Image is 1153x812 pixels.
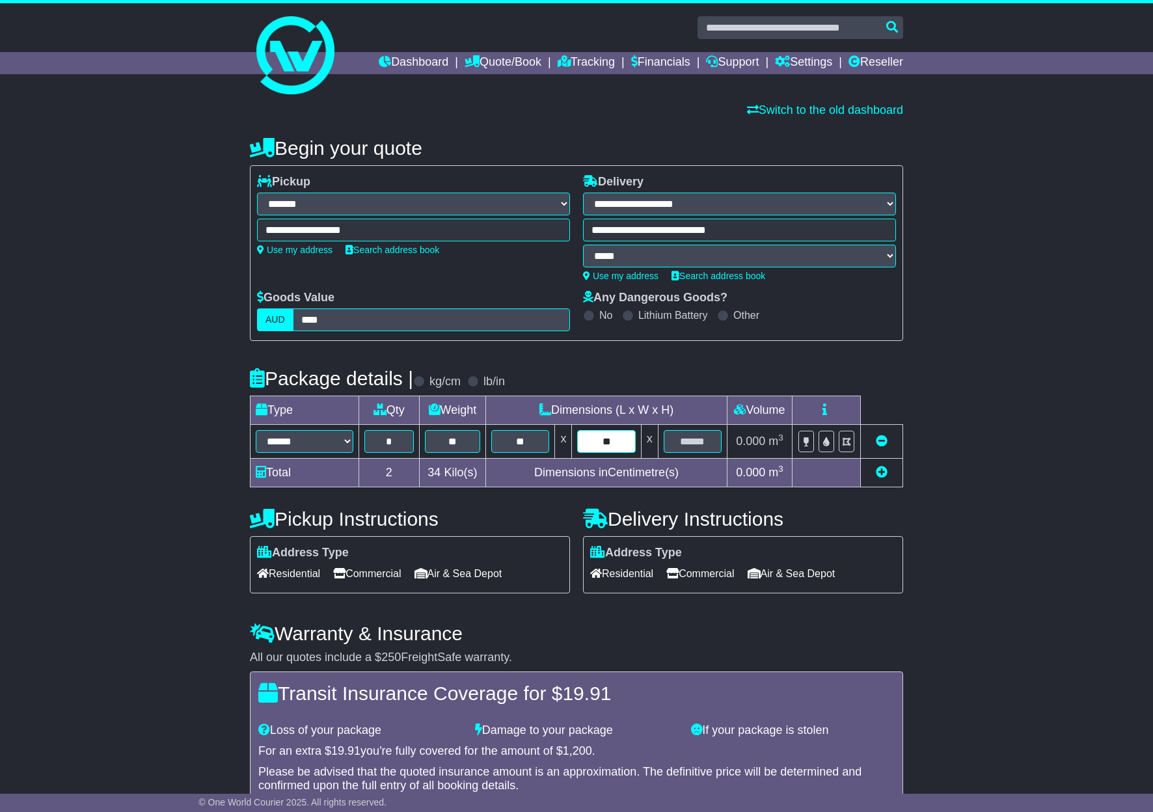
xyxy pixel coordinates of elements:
[583,175,644,189] label: Delivery
[419,396,486,425] td: Weight
[419,459,486,487] td: Kilo(s)
[778,464,783,474] sup: 3
[250,651,903,665] div: All our quotes include a $ FreightSafe warranty.
[583,271,658,281] a: Use my address
[359,396,420,425] td: Qty
[486,459,727,487] td: Dimensions in Centimetre(s)
[198,797,387,807] span: © One World Courier 2025. All rights reserved.
[736,466,765,479] span: 0.000
[346,245,439,255] a: Search address book
[562,683,611,704] span: 19.91
[775,52,832,74] a: Settings
[848,52,903,74] a: Reseller
[590,563,653,584] span: Residential
[333,563,401,584] span: Commercial
[257,175,310,189] label: Pickup
[483,375,505,389] label: lb/in
[258,683,895,704] h4: Transit Insurance Coverage for $
[733,309,759,321] label: Other
[465,52,541,74] a: Quote/Book
[381,651,401,664] span: 250
[257,546,349,560] label: Address Type
[486,396,727,425] td: Dimensions (L x W x H)
[685,724,901,738] div: If your package is stolen
[778,433,783,442] sup: 3
[250,508,570,530] h4: Pickup Instructions
[768,466,783,479] span: m
[251,459,359,487] td: Total
[558,52,615,74] a: Tracking
[590,546,682,560] label: Address Type
[748,563,835,584] span: Air & Sea Depot
[359,459,420,487] td: 2
[631,52,690,74] a: Financials
[727,396,792,425] td: Volume
[250,368,413,389] h4: Package details |
[736,435,765,448] span: 0.000
[666,563,734,584] span: Commercial
[258,744,895,759] div: For an extra $ you're fully covered for the amount of $ .
[599,309,612,321] label: No
[583,508,903,530] h4: Delivery Instructions
[876,435,888,448] a: Remove this item
[768,435,783,448] span: m
[563,744,592,757] span: 1,200
[427,466,441,479] span: 34
[429,375,461,389] label: kg/cm
[331,744,360,757] span: 19.91
[555,425,572,459] td: x
[876,466,888,479] a: Add new item
[257,291,334,305] label: Goods Value
[257,563,320,584] span: Residential
[641,425,658,459] td: x
[747,103,903,116] a: Switch to the old dashboard
[671,271,765,281] a: Search address book
[706,52,759,74] a: Support
[257,245,332,255] a: Use my address
[638,309,708,321] label: Lithium Battery
[252,724,468,738] div: Loss of your package
[250,623,903,644] h4: Warranty & Insurance
[414,563,502,584] span: Air & Sea Depot
[583,291,727,305] label: Any Dangerous Goods?
[250,137,903,159] h4: Begin your quote
[468,724,685,738] div: Damage to your package
[251,396,359,425] td: Type
[258,765,895,793] div: Please be advised that the quoted insurance amount is an approximation. The definitive price will...
[379,52,448,74] a: Dashboard
[257,308,293,331] label: AUD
